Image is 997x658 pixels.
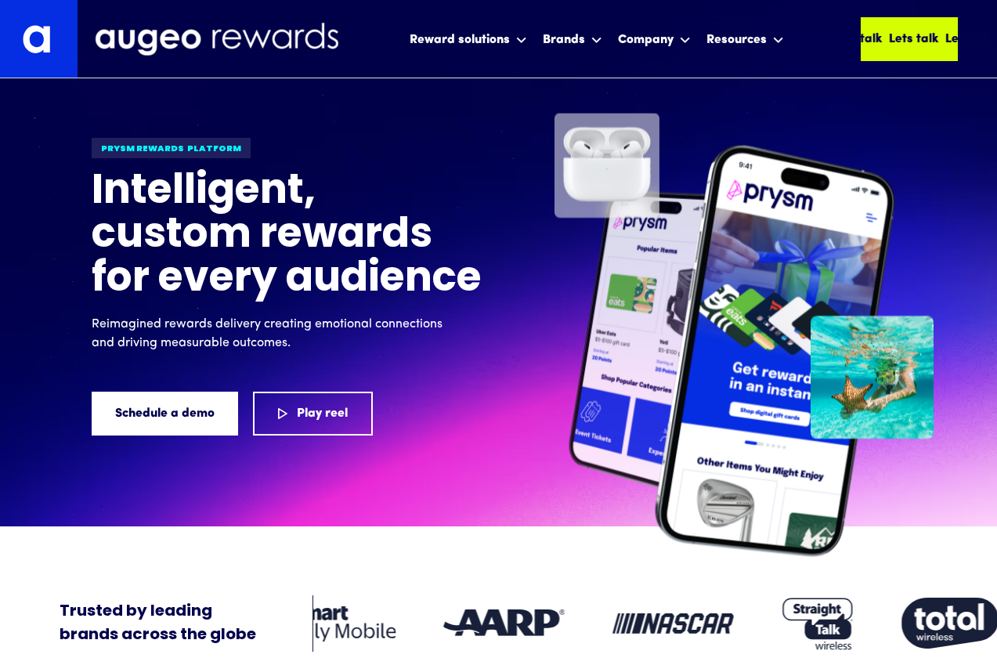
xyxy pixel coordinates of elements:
[270,606,396,642] img: Client logo: Walmart Family Mobile
[92,392,238,436] a: Schedule a demo
[410,31,510,49] div: Reward solutions
[92,138,251,158] div: Prysm Rewards platform
[543,31,585,49] div: Brands
[539,18,606,60] div: Brands
[253,392,373,436] a: Play reel
[614,18,695,60] div: Company
[861,17,958,61] a: Lets talkLets talkLets talk
[703,18,788,60] div: Resources
[706,31,767,49] div: Resources
[92,315,452,352] p: Reimagined rewards delivery creating emotional connections and driving measurable outcomes.
[833,30,883,49] div: Lets talk
[945,30,995,49] div: Lets talk
[618,31,674,49] div: Company
[406,18,531,60] div: Reward solutions
[92,171,483,302] h1: Intelligent, custom rewards for every audience
[889,30,939,49] div: Lets talk
[60,600,256,647] div: Trusted by leading brands across the globe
